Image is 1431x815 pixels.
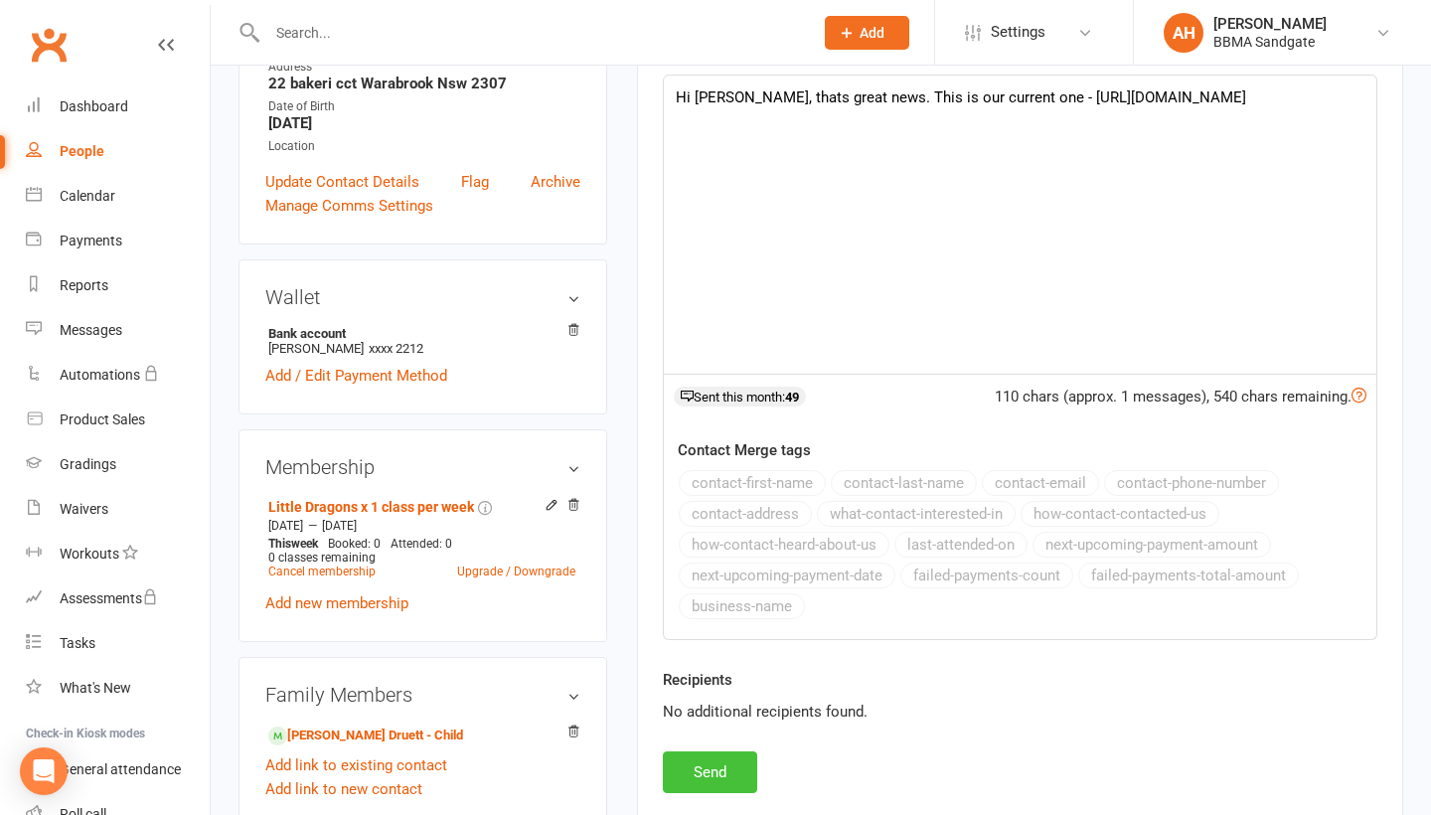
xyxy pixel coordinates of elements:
a: General attendance kiosk mode [26,747,210,792]
div: People [60,143,104,159]
div: What's New [60,680,131,696]
div: Calendar [60,188,115,204]
a: Workouts [26,532,210,576]
a: Payments [26,219,210,263]
button: Add [825,16,909,50]
div: Assessments [60,590,158,606]
div: Date of Birth [268,97,580,116]
strong: [DATE] [268,114,580,132]
a: Update Contact Details [265,170,419,194]
p: Hi [PERSON_NAME], thats great news. This is our current one - [URL][DOMAIN_NAME] [676,85,1364,109]
a: What's New [26,666,210,711]
input: Search... [261,19,799,47]
div: Open Intercom Messenger [20,747,68,795]
strong: 49 [785,390,799,405]
h3: Wallet [265,286,580,308]
a: People [26,129,210,174]
span: Settings [991,10,1045,55]
a: Calendar [26,174,210,219]
a: Clubworx [24,20,74,70]
a: Messages [26,308,210,353]
a: Product Sales [26,398,210,442]
a: Add / Edit Payment Method [265,364,447,388]
a: Gradings [26,442,210,487]
div: General attendance [60,761,181,777]
span: Attended: 0 [391,537,452,551]
div: Payments [60,233,122,248]
h3: Family Members [265,684,580,706]
a: Add link to existing contact [265,753,447,777]
a: Cancel membership [268,565,376,578]
a: Waivers [26,487,210,532]
a: Flag [461,170,489,194]
div: Workouts [60,546,119,562]
a: Add link to new contact [265,777,422,801]
div: No additional recipients found. [663,700,1377,724]
h3: Membership [265,456,580,478]
span: xxxx 2212 [369,341,423,356]
div: Messages [60,322,122,338]
a: Automations [26,353,210,398]
span: [DATE] [268,519,303,533]
a: Tasks [26,621,210,666]
li: [PERSON_NAME] [265,323,580,359]
label: Contact Merge tags [678,438,811,462]
div: Waivers [60,501,108,517]
div: Address [268,58,580,77]
strong: 22 bakeri cct Warabrook Nsw 2307 [268,75,580,92]
div: 110 chars (approx. 1 messages), 540 chars remaining. [995,385,1366,408]
a: Little Dragons x 1 class per week [268,499,474,515]
span: Add [860,25,884,41]
div: Product Sales [60,411,145,427]
div: Gradings [60,456,116,472]
a: Add new membership [265,594,408,612]
a: Dashboard [26,84,210,129]
div: Dashboard [60,98,128,114]
span: 0 classes remaining [268,551,376,565]
div: Sent this month: [674,387,806,407]
div: Automations [60,367,140,383]
div: Reports [60,277,108,293]
div: week [263,537,323,551]
div: — [263,518,580,534]
span: This [268,537,291,551]
span: Booked: 0 [328,537,381,551]
div: Location [268,137,580,156]
a: Upgrade / Downgrade [457,565,575,578]
a: Manage Comms Settings [265,194,433,218]
div: [PERSON_NAME] [1213,15,1327,33]
div: Tasks [60,635,95,651]
div: BBMA Sandgate [1213,33,1327,51]
a: [PERSON_NAME] Druett - Child [268,726,463,746]
a: Archive [531,170,580,194]
button: Send [663,751,757,793]
a: Assessments [26,576,210,621]
strong: Bank account [268,326,570,341]
div: AH [1164,13,1203,53]
label: Recipients [663,668,732,692]
span: [DATE] [322,519,357,533]
a: Reports [26,263,210,308]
